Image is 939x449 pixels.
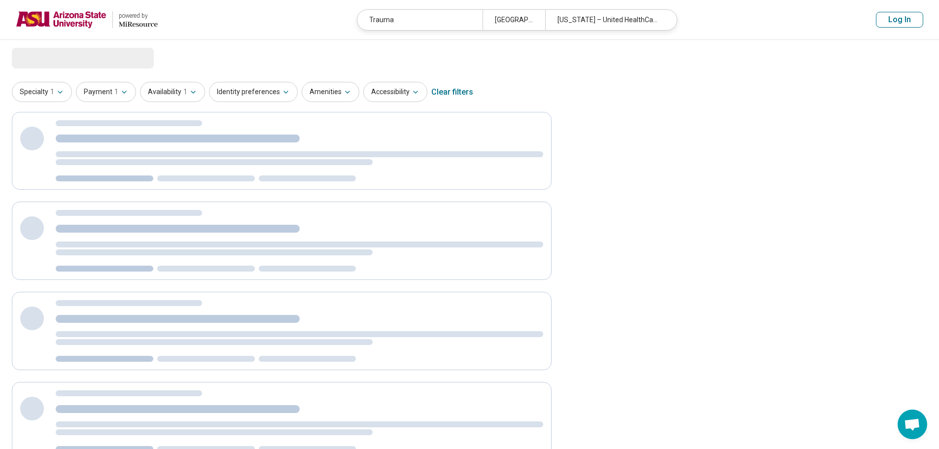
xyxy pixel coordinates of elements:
[483,10,545,30] div: [GEOGRAPHIC_DATA], [GEOGRAPHIC_DATA]
[363,82,427,102] button: Accessibility
[12,48,95,68] span: Loading...
[119,11,158,20] div: powered by
[140,82,205,102] button: Availability1
[545,10,670,30] div: [US_STATE] – United HealthCare Student Resources
[114,87,118,97] span: 1
[16,8,158,32] a: Arizona State Universitypowered by
[357,10,483,30] div: Trauma
[898,410,927,439] div: Open chat
[50,87,54,97] span: 1
[209,82,298,102] button: Identity preferences
[302,82,359,102] button: Amenities
[876,12,923,28] button: Log In
[183,87,187,97] span: 1
[16,8,106,32] img: Arizona State University
[431,80,473,104] div: Clear filters
[12,82,72,102] button: Specialty1
[76,82,136,102] button: Payment1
